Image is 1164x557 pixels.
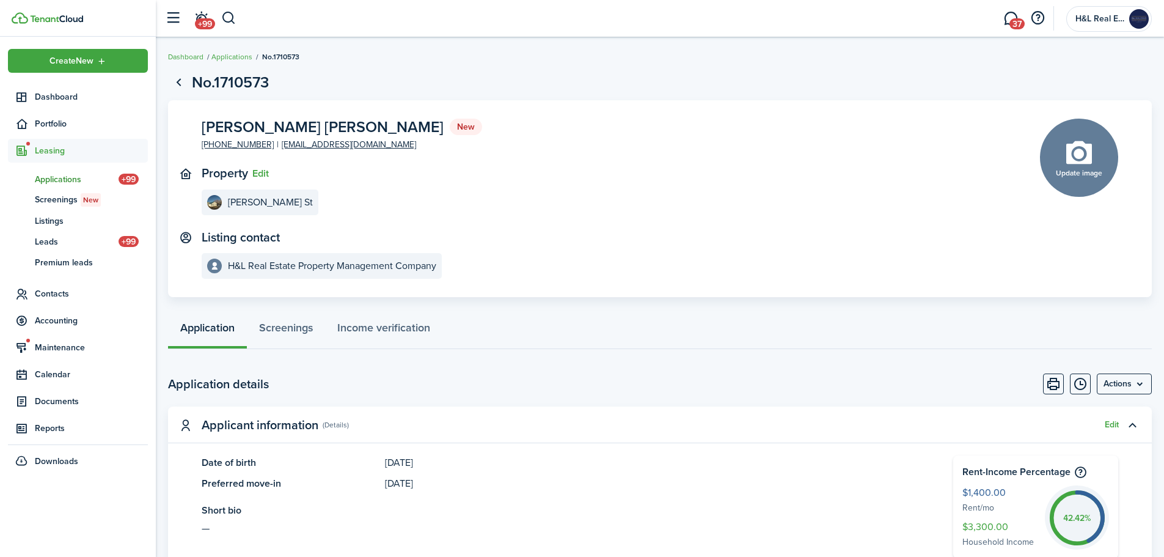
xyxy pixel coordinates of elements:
[450,119,482,136] status: New
[202,138,274,151] a: [PHONE_NUMBER]
[1040,119,1118,197] button: Update image
[202,476,379,491] panel-main-title: Preferred move-in
[247,312,325,349] a: Screenings
[83,194,98,205] span: New
[8,416,148,440] a: Reports
[228,197,313,208] e-details-info-title: [PERSON_NAME] St
[1105,420,1119,430] button: Edit
[8,231,148,252] a: Leads+99
[12,12,28,24] img: TenantCloud
[168,51,203,62] a: Dashboard
[962,520,1039,536] span: $3,300.00
[35,341,148,354] span: Maintenance
[35,455,78,468] span: Downloads
[8,85,148,109] a: Dashboard
[8,169,148,190] a: Applications+99
[1070,374,1091,394] button: Timeline
[8,190,148,210] a: ScreeningsNew
[962,465,1109,479] h4: Rent-Income Percentage
[8,49,148,73] button: Open menu
[211,51,252,62] a: Applications
[323,419,349,430] panel-main-subtitle: (Details)
[35,144,148,157] span: Leasing
[207,195,222,210] img: Paul Clark St
[35,117,148,130] span: Portfolio
[1097,374,1152,394] button: Open menu
[49,57,93,65] span: Create New
[1009,18,1025,29] span: 37
[30,15,83,23] img: TenantCloud
[189,3,213,34] a: Notifications
[202,166,248,180] text-item: Property
[35,395,148,408] span: Documents
[252,168,269,179] button: Edit
[35,193,148,207] span: Screenings
[168,72,189,93] a: Go back
[1122,415,1143,435] button: Toggle accordion
[202,418,318,432] panel-main-title: Applicant information
[1097,374,1152,394] menu-btn: Actions
[8,252,148,273] a: Premium leads
[325,312,442,349] a: Income verification
[35,90,148,103] span: Dashboard
[282,138,416,151] a: [EMAIL_ADDRESS][DOMAIN_NAME]
[202,521,917,536] see-more: —
[35,215,148,227] span: Listings
[962,536,1039,550] span: Household Income
[385,476,917,491] panel-main-description: [DATE]
[202,119,444,135] span: [PERSON_NAME] [PERSON_NAME]
[119,174,139,185] span: +99
[221,8,236,29] button: Search
[35,256,148,269] span: Premium leads
[35,287,148,300] span: Contacts
[35,422,148,435] span: Reports
[962,501,1039,515] span: Rent/mo
[202,503,917,518] panel-main-title: Short bio
[35,235,119,248] span: Leads
[262,51,299,62] span: No.1710573
[1075,15,1124,23] span: H&L Real Estate Property Management Company
[1027,8,1048,29] button: Open resource center
[202,231,280,245] text-item: Listing contact
[962,485,1039,501] span: $1,400.00
[168,375,269,393] h2: Application details
[999,3,1022,34] a: Messaging
[35,173,119,186] span: Applications
[202,456,379,470] panel-main-title: Date of birth
[119,236,139,247] span: +99
[161,7,185,30] button: Open sidebar
[192,71,269,94] h1: No.1710573
[228,260,436,271] e-details-info-title: H&L Real Estate Property Management Company
[1043,374,1064,394] button: Print
[35,368,148,381] span: Calendar
[195,18,215,29] span: +99
[8,210,148,231] a: Listings
[35,314,148,327] span: Accounting
[385,456,917,470] panel-main-description: [DATE]
[1129,9,1149,29] img: H&L Real Estate Property Management Company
